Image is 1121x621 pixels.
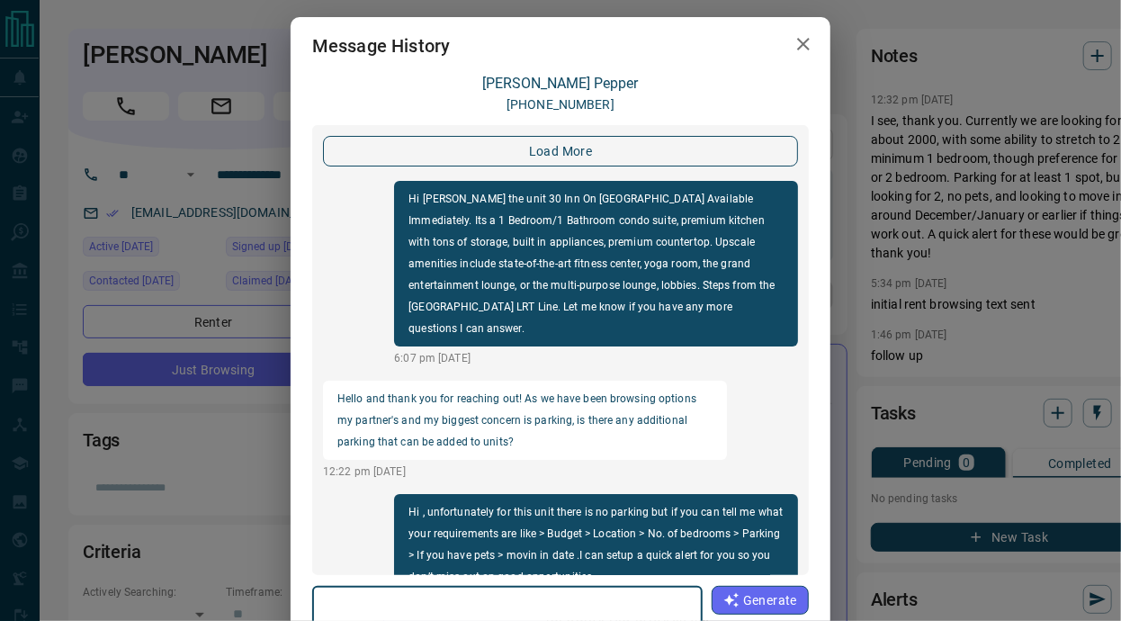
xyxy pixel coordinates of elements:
p: 12:22 pm [DATE] [323,463,727,480]
h2: Message History [291,17,471,75]
a: [PERSON_NAME] Pepper [483,75,639,92]
button: Generate [712,586,809,615]
p: Hi [PERSON_NAME] the unit 30 Inn On [GEOGRAPHIC_DATA] Available Immediately. Its a 1 Bedroom/1 Ba... [408,188,784,339]
p: [PHONE_NUMBER] [507,95,614,114]
button: load more [323,136,798,166]
p: Hi , unfortunately for this unit there is no parking but if you can tell me what your requirement... [408,501,784,588]
p: 6:07 pm [DATE] [394,350,798,366]
p: Hello and thank you for reaching out! As we have been browsing options my partner's and my bigges... [337,388,713,453]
